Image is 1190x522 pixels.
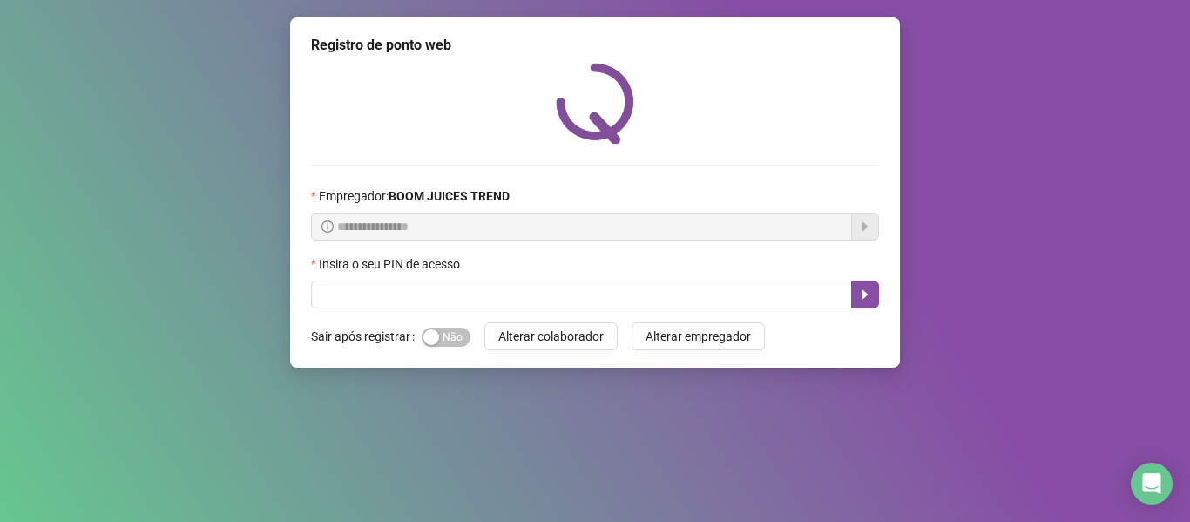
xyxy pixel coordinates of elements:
[311,322,422,350] label: Sair após registrar
[319,186,510,206] span: Empregador :
[646,327,751,346] span: Alterar empregador
[498,327,604,346] span: Alterar colaborador
[556,63,634,144] img: QRPoint
[1131,463,1173,505] div: Open Intercom Messenger
[632,322,765,350] button: Alterar empregador
[311,254,471,274] label: Insira o seu PIN de acesso
[858,288,872,302] span: caret-right
[389,189,510,203] strong: BOOM JUICES TREND
[484,322,618,350] button: Alterar colaborador
[321,220,334,233] span: info-circle
[311,35,879,56] div: Registro de ponto web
